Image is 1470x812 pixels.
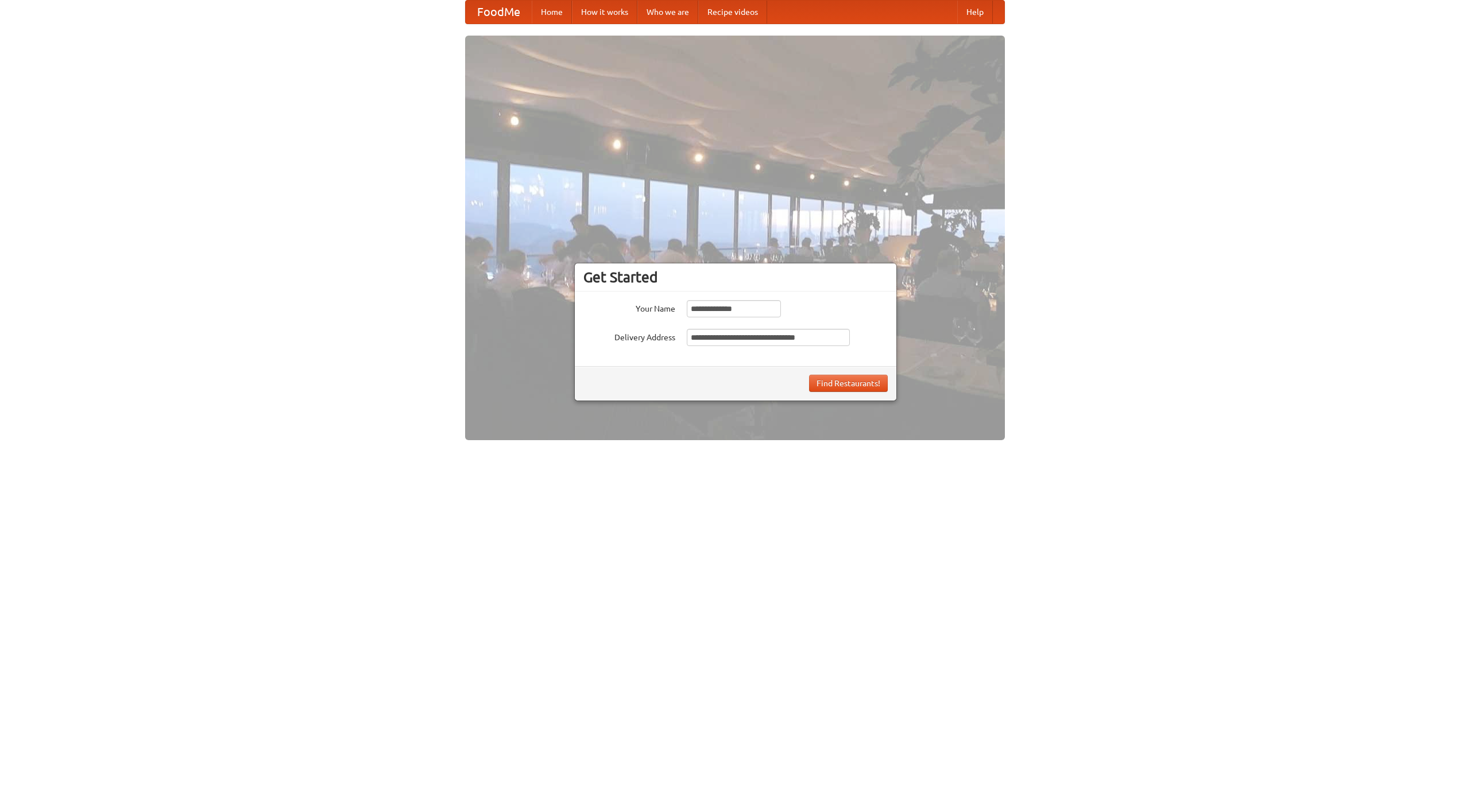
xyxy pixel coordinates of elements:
a: Home [532,1,572,24]
label: Your Name [583,300,675,314]
a: Help [957,1,993,24]
button: Find Restaurants! [809,375,888,392]
a: Recipe videos [698,1,767,24]
a: How it works [572,1,637,24]
h3: Get Started [583,269,888,286]
a: Who we are [637,1,698,24]
a: FoodMe [466,1,532,24]
label: Delivery Address [583,329,675,343]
